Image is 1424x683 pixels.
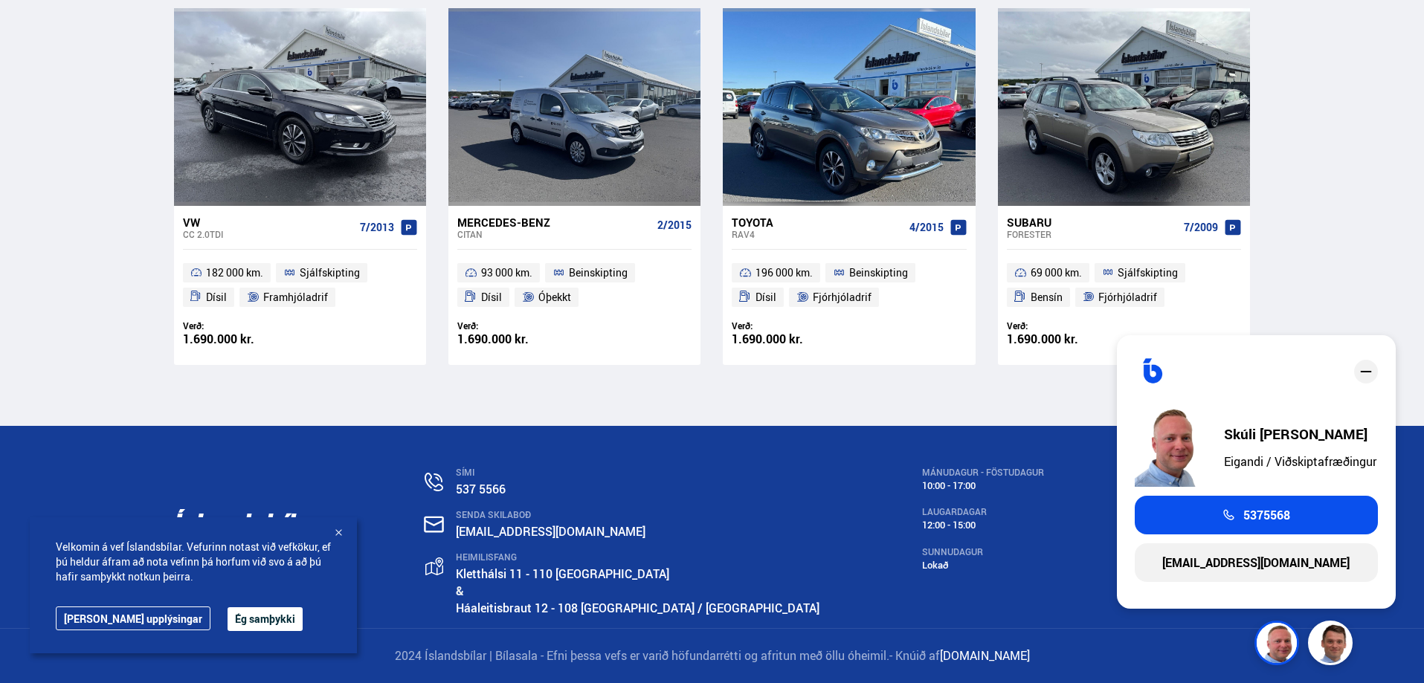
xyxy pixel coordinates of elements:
div: Skúli [PERSON_NAME] [1224,427,1376,441]
span: Óþekkt [538,288,571,306]
a: Kletthálsi 11 - 110 [GEOGRAPHIC_DATA] [456,566,669,582]
span: Fjórhjóladrif [813,288,872,306]
div: Citan [457,229,651,239]
div: SENDA SKILABOÐ [456,510,819,520]
div: VW [183,216,354,229]
div: LAUGARDAGAR [922,507,1044,517]
span: Beinskipting [569,264,628,282]
div: 1.690.000 kr. [1007,333,1124,346]
span: 7/2013 [360,221,394,233]
div: Eigandi / Viðskiptafræðingur [1224,455,1376,468]
span: 182 000 km. [206,264,263,282]
div: Lokað [922,560,1044,571]
a: [DOMAIN_NAME] [940,647,1030,664]
span: Dísil [206,288,227,306]
span: 5375568 [1243,508,1290,522]
div: close [1354,360,1378,383]
div: Toyota [732,216,903,229]
div: SÍMI [456,467,819,478]
strong: & [456,583,464,599]
span: 69 000 km. [1031,264,1082,282]
a: Subaru Forester 7/2009 69 000 km. Sjálfskipting Bensín Fjórhjóladrif Verð: 1.690.000 kr. [998,206,1250,365]
div: 1.690.000 kr. [183,333,300,346]
a: [EMAIL_ADDRESS][DOMAIN_NAME] [456,523,645,540]
div: Verð: [183,320,300,331]
a: VW CC 2.0TDI 7/2013 182 000 km. Sjálfskipting Dísil Framhjóladrif Verð: 1.690.000 kr. [174,206,426,365]
span: 2/2015 [657,219,692,231]
span: Sjálfskipting [300,264,360,282]
div: Verð: [732,320,849,331]
div: Forester [1007,229,1178,239]
a: [PERSON_NAME] upplýsingar [56,606,210,630]
span: Framhjóladrif [263,288,328,306]
button: Opna LiveChat spjallviðmót [12,6,57,51]
span: 7/2009 [1184,221,1218,233]
div: SUNNUDAGUR [922,547,1044,557]
span: - Knúið af [889,647,940,664]
span: 93 000 km. [481,264,532,282]
a: [EMAIL_ADDRESS][DOMAIN_NAME] [1135,543,1378,582]
span: Dísil [756,288,776,306]
div: Mercedes-Benz [457,216,651,229]
div: HEIMILISFANG [456,552,819,563]
a: 5375568 [1135,496,1378,534]
div: Verð: [457,320,575,331]
img: gp4YpyYFnEr45R34.svg [425,557,443,576]
div: 1.690.000 kr. [732,333,849,346]
a: Háaleitisbraut 12 - 108 [GEOGRAPHIC_DATA] / [GEOGRAPHIC_DATA] [456,600,819,616]
a: Mercedes-Benz Citan 2/2015 93 000 km. Beinskipting Dísil Óþekkt Verð: 1.690.000 kr. [448,206,700,365]
div: MÁNUDAGUR - FÖSTUDAGUR [922,467,1044,478]
span: 196 000 km. [756,264,813,282]
span: Velkomin á vef Íslandsbílar. Vefurinn notast við vefkökur, ef þú heldur áfram að nota vefinn þá h... [56,540,331,584]
img: FbJEzSuNWCJXmdc-.webp [1310,623,1355,667]
span: 4/2015 [909,221,944,233]
span: Fjórhjóladrif [1098,288,1157,306]
div: 12:00 - 15:00 [922,519,1044,531]
div: Subaru [1007,216,1178,229]
img: siFngHWaQ9KaOqBr.png [1257,623,1301,667]
span: Beinskipting [849,264,908,282]
div: 10:00 - 17:00 [922,480,1044,491]
img: nHj8e-n-aHgjukTg.svg [424,516,444,533]
span: Bensín [1031,288,1063,306]
span: Sjálfskipting [1118,264,1178,282]
a: 537 5566 [456,481,506,497]
div: CC 2.0TDI [183,229,354,239]
img: n0V2lOsqF3l1V2iz.svg [425,473,443,491]
button: Ég samþykki [228,607,303,631]
div: Verð: [1007,320,1124,331]
div: 1.690.000 kr. [457,333,575,346]
p: 2024 Íslandsbílar | Bílasala - Efni þessa vefs er varið höfundarrétti og afritun með öllu óheimil. [174,647,1251,664]
img: siFngHWaQ9KaOqBr.png [1135,404,1209,487]
div: RAV4 [732,229,903,239]
span: Dísil [481,288,502,306]
a: Toyota RAV4 4/2015 196 000 km. Beinskipting Dísil Fjórhjóladrif Verð: 1.690.000 kr. [723,206,975,365]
